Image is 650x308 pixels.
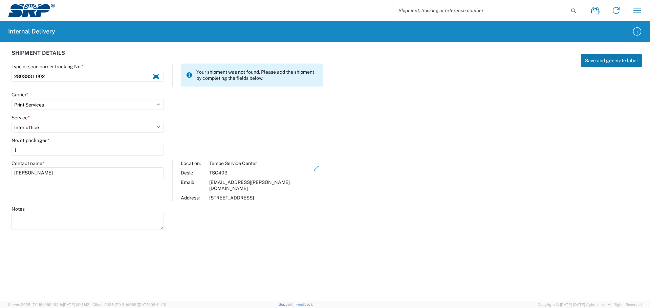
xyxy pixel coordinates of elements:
div: Location: [181,160,206,166]
div: Email: [181,179,206,191]
div: Desk: [181,170,206,176]
div: [STREET_ADDRESS] [209,195,309,201]
label: No. of packages [12,137,49,143]
label: Carrier [12,92,28,98]
a: Support [279,302,296,306]
div: TSC403 [209,170,309,176]
span: [DATE] 09:51:12 [63,303,89,307]
img: srp [8,4,55,17]
span: Your shipment was not found. Please add the shipment by completing the fields below. [196,69,318,81]
h2: Internal Delivery [8,27,55,35]
span: Copyright © [DATE]-[DATE] Agistix Inc., All Rights Reserved [538,302,642,308]
label: Type or scan carrier tracking No. [12,64,84,70]
button: Save and generate label [581,54,642,67]
span: [DATE] 08:44:20 [138,303,166,307]
input: Shipment, tracking or reference number [393,4,569,17]
span: Client: 2025.17.0-5dd568f [92,303,166,307]
label: Notes [12,206,25,212]
div: Address: [181,195,206,201]
a: Feedback [296,302,313,306]
div: [EMAIL_ADDRESS][PERSON_NAME][DOMAIN_NAME] [209,179,309,191]
div: Tempe Service Center [209,160,309,166]
label: Service [12,115,30,121]
label: Contact name [12,160,44,166]
span: Server: 2025.17.0-16a969492de [8,303,89,307]
div: SHIPMENT DETAILS [12,50,323,64]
